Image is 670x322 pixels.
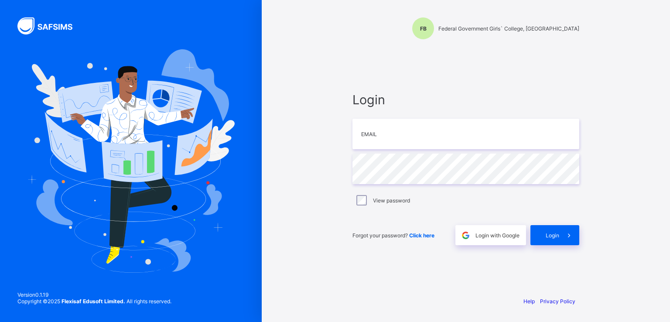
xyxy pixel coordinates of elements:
label: View password [373,197,410,204]
a: Privacy Policy [540,298,575,305]
span: Federal Government Girls` College, [GEOGRAPHIC_DATA] [438,25,579,32]
img: Hero Image [27,49,235,273]
a: Click here [409,232,434,239]
span: Login with Google [475,232,520,239]
span: Login [546,232,559,239]
span: FB [420,25,427,32]
span: Version 0.1.19 [17,291,171,298]
span: Forgot your password? [352,232,434,239]
span: Login [352,92,579,107]
strong: Flexisaf Edusoft Limited. [62,298,125,305]
span: Copyright © 2025 All rights reserved. [17,298,171,305]
a: Help [523,298,535,305]
img: SAFSIMS Logo [17,17,83,34]
img: google.396cfc9801f0270233282035f929180a.svg [461,230,471,240]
